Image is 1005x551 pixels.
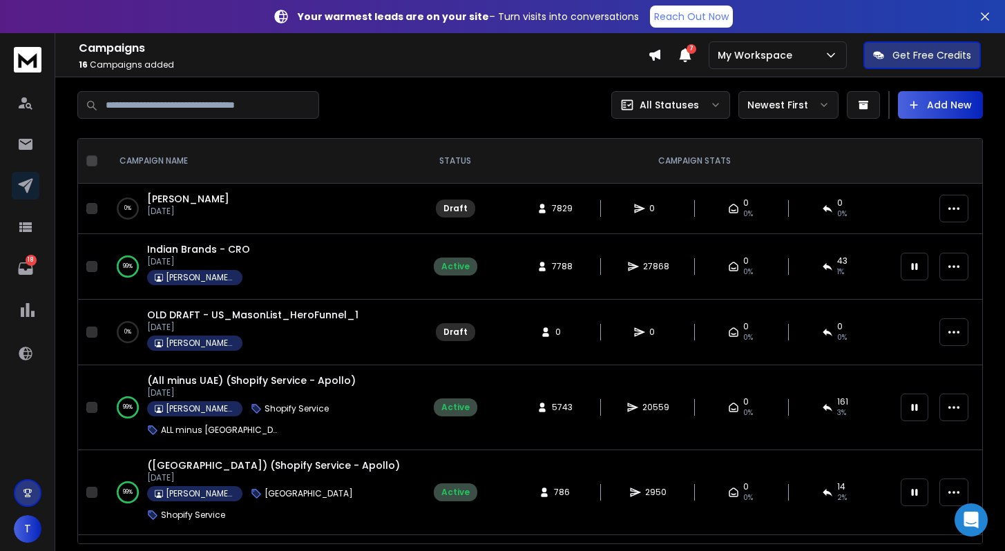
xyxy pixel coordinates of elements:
td: 99%(All minus UAE) (Shopify Service - Apollo)[DATE][PERSON_NAME]'s AgencyShopify ServiceALL minus... [103,365,414,450]
span: 2 % [837,492,847,503]
span: 0 [837,321,843,332]
a: 18 [12,255,39,282]
span: 0% [837,332,847,343]
p: – Turn visits into conversations [298,10,639,23]
td: 0%[PERSON_NAME][DATE] [103,184,414,234]
p: [PERSON_NAME]'s Agency [166,338,235,349]
a: Indian Brands - CRO [147,242,250,256]
span: 0% [743,267,753,278]
p: [DATE] [147,322,358,333]
span: 43 [837,255,848,267]
p: Shopify Service [161,510,225,521]
div: Active [441,261,470,272]
p: 18 [26,255,37,266]
td: 99%Indian Brands - CRO[DATE][PERSON_NAME]'s Agency [103,234,414,300]
p: Get Free Credits [892,48,971,62]
p: Reach Out Now [654,10,729,23]
div: Active [441,487,470,498]
p: 99 % [123,485,133,499]
p: [DATE] [147,472,400,483]
p: 99 % [123,400,133,414]
p: Shopify Service [265,403,329,414]
button: T [14,515,41,543]
span: 0 [649,327,663,338]
span: 0% [743,332,753,343]
td: 0%OLD DRAFT - US_MasonList_HeroFunnel_1[DATE][PERSON_NAME]'s Agency [103,300,414,365]
h1: Campaigns [79,40,648,57]
span: 27868 [643,261,669,272]
div: Open Intercom Messenger [955,503,988,536]
p: [GEOGRAPHIC_DATA] [265,488,353,499]
span: 786 [554,487,570,498]
button: Newest First [738,91,839,119]
span: 14 [837,481,845,492]
span: 1 % [837,267,844,278]
p: My Workspace [718,48,798,62]
span: 0 [743,481,749,492]
p: 0 % [124,202,131,215]
span: 7 [687,44,696,54]
td: 99%([GEOGRAPHIC_DATA]) (Shopify Service - Apollo)[DATE][PERSON_NAME]'s Agency[GEOGRAPHIC_DATA]Sho... [103,450,414,535]
span: 0 [649,203,663,214]
span: 161 [837,396,848,407]
span: 0% [743,407,753,418]
span: 7788 [552,261,573,272]
th: CAMPAIGN NAME [103,139,414,184]
span: 16 [79,59,88,70]
button: Get Free Credits [863,41,981,69]
p: [PERSON_NAME]'s Agency [166,403,235,414]
a: (All minus UAE) (Shopify Service - Apollo) [147,374,356,387]
span: 2950 [645,487,667,498]
p: [PERSON_NAME]'s Agency [166,272,235,283]
span: 3 % [837,407,846,418]
th: CAMPAIGN STATS [497,139,892,184]
p: Campaigns added [79,59,648,70]
span: 0% [743,209,753,220]
span: 0 [555,327,569,338]
p: [DATE] [147,387,400,398]
span: 0 [743,321,749,332]
a: [PERSON_NAME] [147,192,229,206]
span: 0% [743,492,753,503]
span: 0 [743,396,749,407]
p: All Statuses [640,98,699,112]
span: 0 [743,255,749,267]
a: Reach Out Now [650,6,733,28]
p: [DATE] [147,256,250,267]
a: OLD DRAFT - US_MasonList_HeroFunnel_1 [147,308,358,322]
p: 0 % [124,325,131,339]
span: 5743 [552,402,573,413]
span: 0% [837,209,847,220]
p: [PERSON_NAME]'s Agency [166,488,235,499]
a: ([GEOGRAPHIC_DATA]) (Shopify Service - Apollo) [147,458,400,472]
span: 20559 [642,402,669,413]
p: [DATE] [147,206,229,217]
button: Add New [898,91,983,119]
th: STATUS [414,139,497,184]
span: 0 [743,197,749,209]
div: Draft [443,327,468,338]
p: ALL minus [GEOGRAPHIC_DATA] [161,425,280,436]
span: 7829 [552,203,573,214]
strong: Your warmest leads are on your site [298,10,489,23]
div: Draft [443,203,468,214]
span: 0 [837,197,843,209]
p: 99 % [123,260,133,273]
img: logo [14,47,41,72]
div: Active [441,402,470,413]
